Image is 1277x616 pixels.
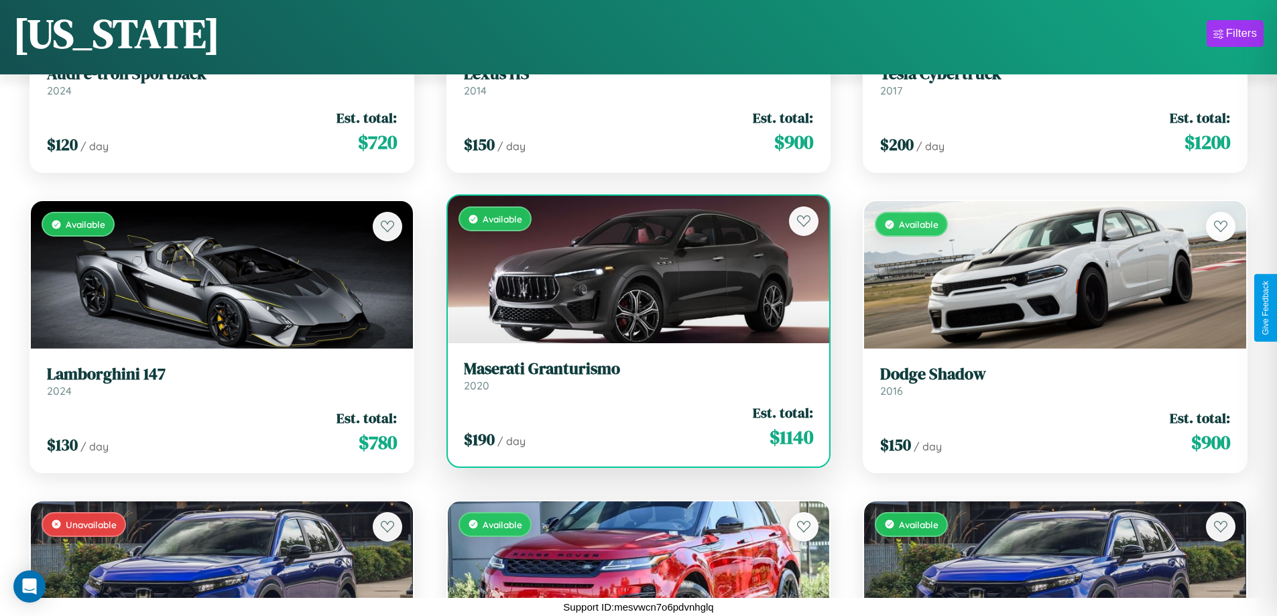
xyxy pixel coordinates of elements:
[13,570,46,603] div: Open Intercom Messenger
[1184,129,1230,156] span: $ 1200
[483,519,522,530] span: Available
[464,428,495,450] span: $ 190
[464,379,489,392] span: 2020
[464,64,814,97] a: Lexus HS2014
[899,219,938,230] span: Available
[80,440,109,453] span: / day
[1170,108,1230,127] span: Est. total:
[80,139,109,153] span: / day
[916,139,945,153] span: / day
[358,129,397,156] span: $ 720
[880,84,902,97] span: 2017
[47,133,78,156] span: $ 120
[914,440,942,453] span: / day
[880,384,903,397] span: 2016
[483,213,522,225] span: Available
[47,434,78,456] span: $ 130
[464,84,487,97] span: 2014
[47,84,72,97] span: 2024
[753,108,813,127] span: Est. total:
[880,64,1230,84] h3: Tesla Cybertruck
[1261,281,1270,335] div: Give Feedback
[1207,20,1264,47] button: Filters
[880,434,911,456] span: $ 150
[880,64,1230,97] a: Tesla Cybertruck2017
[47,384,72,397] span: 2024
[464,359,814,392] a: Maserati Granturismo2020
[359,429,397,456] span: $ 780
[464,359,814,379] h3: Maserati Granturismo
[880,133,914,156] span: $ 200
[1170,408,1230,428] span: Est. total:
[47,64,397,84] h3: Audi e-tron Sportback
[1226,27,1257,40] div: Filters
[753,403,813,422] span: Est. total:
[66,519,117,530] span: Unavailable
[770,424,813,450] span: $ 1140
[337,408,397,428] span: Est. total:
[880,365,1230,384] h3: Dodge Shadow
[497,434,526,448] span: / day
[66,219,105,230] span: Available
[880,365,1230,397] a: Dodge Shadow2016
[563,598,713,616] p: Support ID: mesvwcn7o6pdvnhglq
[47,64,397,97] a: Audi e-tron Sportback2024
[464,133,495,156] span: $ 150
[464,64,814,84] h3: Lexus HS
[774,129,813,156] span: $ 900
[497,139,526,153] span: / day
[47,365,397,397] a: Lamborghini 1472024
[899,519,938,530] span: Available
[1191,429,1230,456] span: $ 900
[47,365,397,384] h3: Lamborghini 147
[13,6,220,61] h1: [US_STATE]
[337,108,397,127] span: Est. total:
